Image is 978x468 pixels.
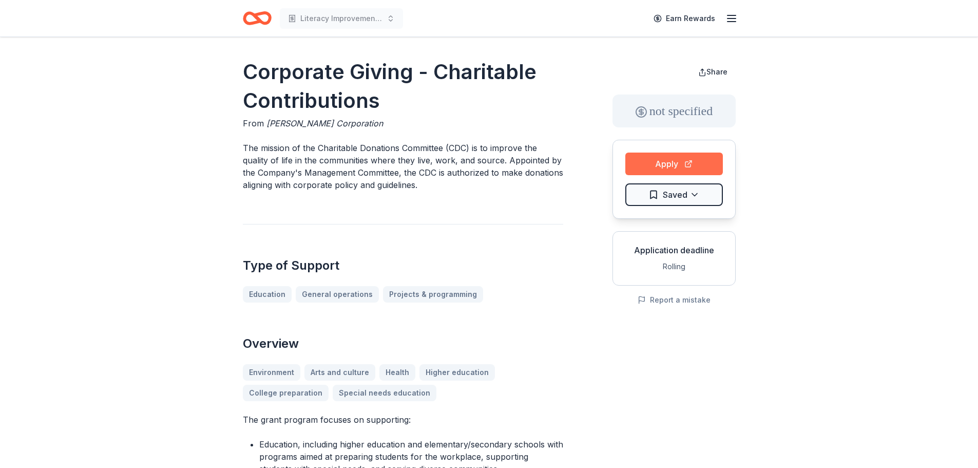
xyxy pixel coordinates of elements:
[621,260,727,273] div: Rolling
[690,62,736,82] button: Share
[647,9,721,28] a: Earn Rewards
[383,286,483,303] a: Projects & programming
[625,153,723,175] button: Apply
[296,286,379,303] a: General operations
[243,142,563,191] p: The mission of the Charitable Donations Committee (CDC) is to improve the quality of life in the ...
[243,6,272,30] a: Home
[706,67,727,76] span: Share
[243,286,292,303] a: Education
[621,244,727,256] div: Application deadline
[266,118,383,128] span: [PERSON_NAME] Corporation
[243,117,563,129] div: From
[243,414,563,426] p: The grant program focuses on supporting:
[243,335,563,352] h2: Overview
[638,294,711,306] button: Report a mistake
[300,12,382,25] span: Literacy Improvement for children in [GEOGRAPHIC_DATA] [GEOGRAPHIC_DATA] region
[280,8,403,29] button: Literacy Improvement for children in [GEOGRAPHIC_DATA] [GEOGRAPHIC_DATA] region
[625,183,723,206] button: Saved
[612,95,736,127] div: not specified
[243,257,563,274] h2: Type of Support
[243,58,563,115] h1: Corporate Giving - Charitable Contributions
[663,188,687,201] span: Saved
